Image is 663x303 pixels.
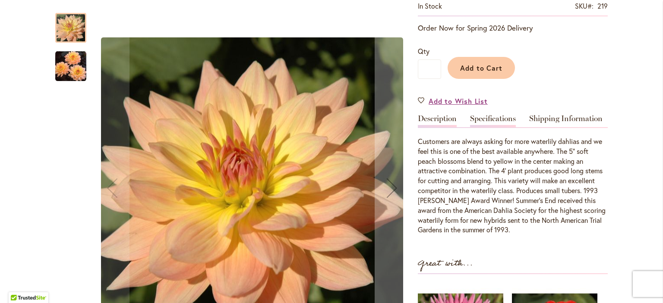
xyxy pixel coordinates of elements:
img: SUMMER'S END [55,50,86,82]
div: Availability [418,1,442,11]
span: Qty [418,47,429,56]
strong: SKU [575,1,594,10]
iframe: Launch Accessibility Center [6,272,31,297]
strong: Great with... [418,256,473,271]
a: Add to Wish List [418,96,488,106]
div: 219 [597,1,608,11]
a: Shipping Information [529,115,603,127]
span: Add to Wish List [429,96,488,106]
span: Add to Cart [460,63,503,72]
a: Specifications [470,115,516,127]
p: Order Now for Spring 2026 Delivery [418,23,608,33]
button: Add to Cart [448,57,515,79]
div: SUMMER'S END [55,4,95,43]
div: Customers are always asking for more waterlily dahlias and we feel this is one of the best availa... [418,137,608,235]
a: Description [418,115,457,127]
div: SUMMER'S END [55,43,86,81]
div: Detailed Product Info [418,115,608,235]
span: In stock [418,1,442,10]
